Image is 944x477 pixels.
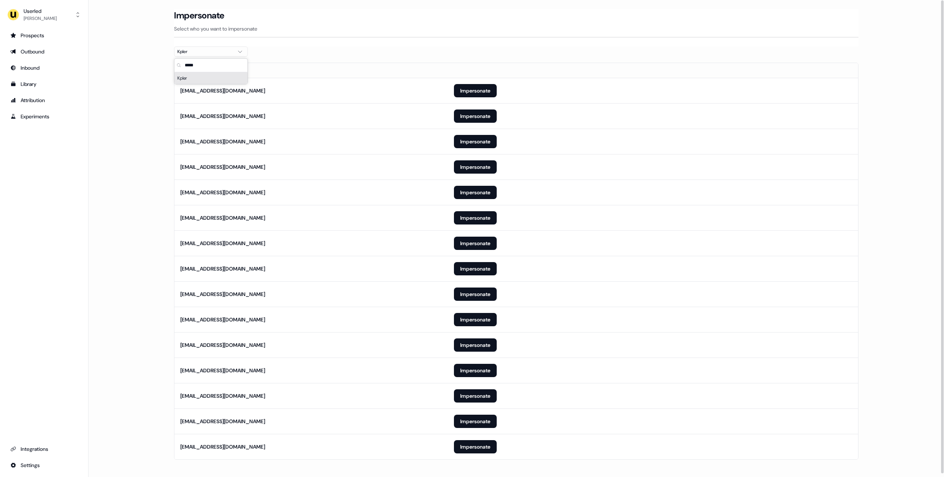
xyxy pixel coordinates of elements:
[10,32,78,39] div: Prospects
[24,15,57,22] div: [PERSON_NAME]
[454,364,497,377] button: Impersonate
[174,46,248,57] button: Kpler
[454,262,497,275] button: Impersonate
[177,48,233,55] div: Kpler
[6,6,82,24] button: Userled[PERSON_NAME]
[6,78,82,90] a: Go to templates
[10,113,78,120] div: Experiments
[180,443,265,450] div: [EMAIL_ADDRESS][DOMAIN_NAME]
[180,189,265,196] div: [EMAIL_ADDRESS][DOMAIN_NAME]
[454,84,497,97] button: Impersonate
[174,25,858,32] p: Select who you want to impersonate
[24,7,57,15] div: Userled
[454,160,497,174] button: Impersonate
[454,237,497,250] button: Impersonate
[454,135,497,148] button: Impersonate
[180,265,265,272] div: [EMAIL_ADDRESS][DOMAIN_NAME]
[10,48,78,55] div: Outbound
[454,313,497,326] button: Impersonate
[174,72,247,84] div: Kpler
[10,445,78,453] div: Integrations
[10,462,78,469] div: Settings
[180,112,265,120] div: [EMAIL_ADDRESS][DOMAIN_NAME]
[180,316,265,323] div: [EMAIL_ADDRESS][DOMAIN_NAME]
[454,415,497,428] button: Impersonate
[180,290,265,298] div: [EMAIL_ADDRESS][DOMAIN_NAME]
[6,62,82,74] a: Go to Inbound
[454,288,497,301] button: Impersonate
[180,418,265,425] div: [EMAIL_ADDRESS][DOMAIN_NAME]
[6,443,82,455] a: Go to integrations
[454,211,497,224] button: Impersonate
[180,392,265,400] div: [EMAIL_ADDRESS][DOMAIN_NAME]
[454,440,497,453] button: Impersonate
[454,338,497,352] button: Impersonate
[6,111,82,122] a: Go to experiments
[6,29,82,41] a: Go to prospects
[180,138,265,145] div: [EMAIL_ADDRESS][DOMAIN_NAME]
[174,10,225,21] h3: Impersonate
[6,94,82,106] a: Go to attribution
[180,240,265,247] div: [EMAIL_ADDRESS][DOMAIN_NAME]
[454,389,497,403] button: Impersonate
[6,46,82,58] a: Go to outbound experience
[180,87,265,94] div: [EMAIL_ADDRESS][DOMAIN_NAME]
[10,64,78,72] div: Inbound
[180,341,265,349] div: [EMAIL_ADDRESS][DOMAIN_NAME]
[454,109,497,123] button: Impersonate
[10,80,78,88] div: Library
[454,186,497,199] button: Impersonate
[180,214,265,222] div: [EMAIL_ADDRESS][DOMAIN_NAME]
[174,72,247,84] div: Suggestions
[180,367,265,374] div: [EMAIL_ADDRESS][DOMAIN_NAME]
[10,97,78,104] div: Attribution
[6,459,82,471] a: Go to integrations
[180,163,265,171] div: [EMAIL_ADDRESS][DOMAIN_NAME]
[174,63,448,78] th: Email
